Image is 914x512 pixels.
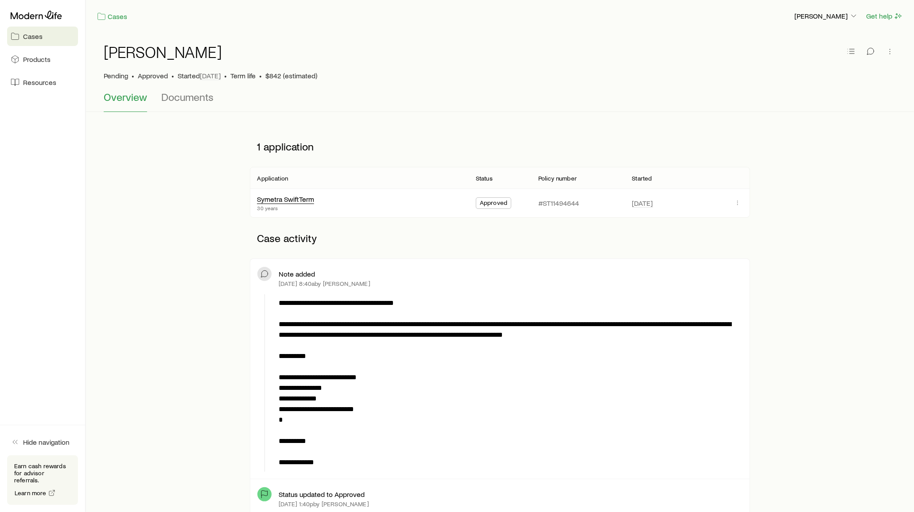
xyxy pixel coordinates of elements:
p: Pending [104,71,128,80]
span: Learn more [15,490,47,496]
span: • [259,71,262,80]
p: Started [178,71,221,80]
div: Symetra SwiftTerm [257,195,314,204]
a: Resources [7,73,78,92]
button: [PERSON_NAME] [794,11,859,22]
p: Application [257,175,288,182]
p: #ST11494644 [538,199,579,208]
button: Hide navigation [7,432,78,452]
p: Earn cash rewards for advisor referrals. [14,462,71,484]
p: Case activity [250,225,750,251]
p: [DATE] 1:40p by [PERSON_NAME] [279,500,369,508]
span: Products [23,55,51,64]
div: Case details tabs [104,91,896,112]
span: Hide navigation [23,438,70,447]
span: [DATE] [632,199,653,208]
p: Policy number [538,175,577,182]
p: [PERSON_NAME] [794,12,858,20]
p: 30 years [257,204,314,212]
div: Earn cash rewards for advisor referrals.Learn more [7,455,78,505]
p: Status [476,175,493,182]
span: Approved [138,71,168,80]
span: • [224,71,227,80]
a: Symetra SwiftTerm [257,195,314,203]
span: Overview [104,91,147,103]
span: Term life [230,71,256,80]
a: Cases [7,27,78,46]
p: 1 application [250,133,750,160]
span: $842 (estimated) [265,71,317,80]
span: • [132,71,134,80]
h1: [PERSON_NAME] [104,43,222,61]
p: Status updated to Approved [279,490,365,499]
span: Documents [161,91,214,103]
button: Get help [866,11,903,21]
span: • [171,71,174,80]
span: Cases [23,32,43,41]
span: Resources [23,78,56,87]
p: Started [632,175,652,182]
span: Approved [480,199,507,208]
a: Cases [97,12,128,22]
span: [DATE] [200,71,221,80]
p: Note added [279,269,315,278]
p: [DATE] 8:40a by [PERSON_NAME] [279,280,370,287]
a: Products [7,50,78,69]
